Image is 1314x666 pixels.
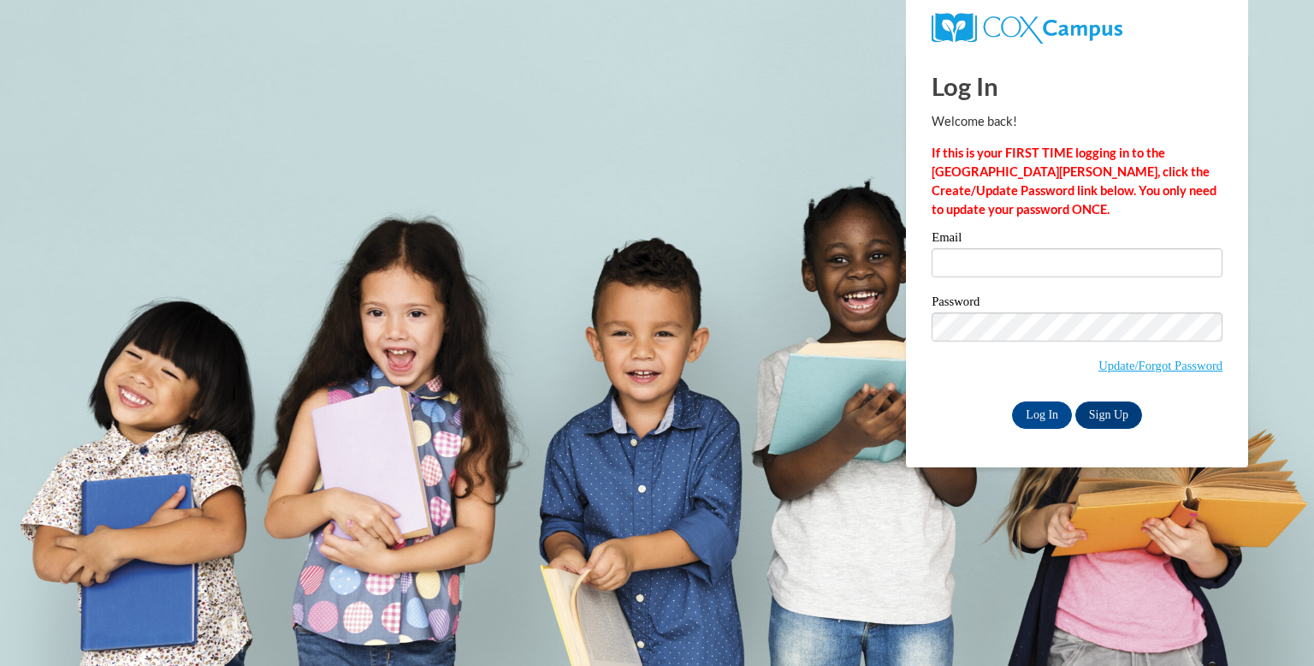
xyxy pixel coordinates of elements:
img: COX Campus [932,13,1122,44]
label: Password [932,295,1222,312]
a: Update/Forgot Password [1098,359,1222,372]
a: Sign Up [1075,401,1142,429]
p: Welcome back! [932,112,1222,131]
strong: If this is your FIRST TIME logging in to the [GEOGRAPHIC_DATA][PERSON_NAME], click the Create/Upd... [932,146,1216,217]
a: COX Campus [932,20,1122,34]
input: Log In [1012,401,1072,429]
h1: Log In [932,68,1222,104]
label: Email [932,231,1222,248]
